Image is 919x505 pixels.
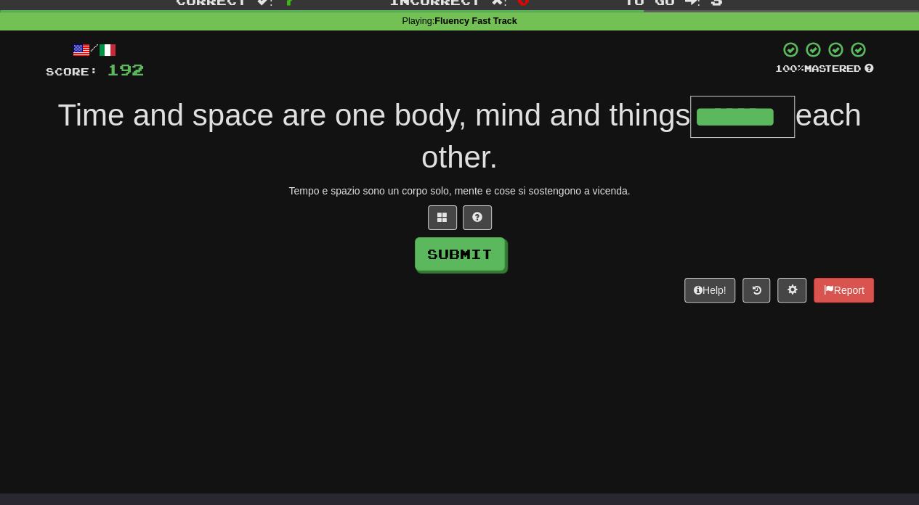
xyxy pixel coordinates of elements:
[775,62,874,75] div: Mastered
[775,62,804,74] span: 100 %
[684,278,736,303] button: Help!
[415,237,505,271] button: Submit
[814,278,873,303] button: Report
[434,16,517,26] strong: Fluency Fast Track
[428,205,457,230] button: Switch sentence to multiple choice alt+p
[46,184,874,198] div: Tempo e spazio sono un corpo solo, mente e cose si sostengono a vicenda.
[46,65,98,78] span: Score:
[742,278,770,303] button: Round history (alt+y)
[463,205,492,230] button: Single letter hint - you only get 1 per sentence and score half the points! alt+h
[58,98,691,132] span: Time and space are one body, mind and things
[107,60,144,78] span: 192
[46,41,144,59] div: /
